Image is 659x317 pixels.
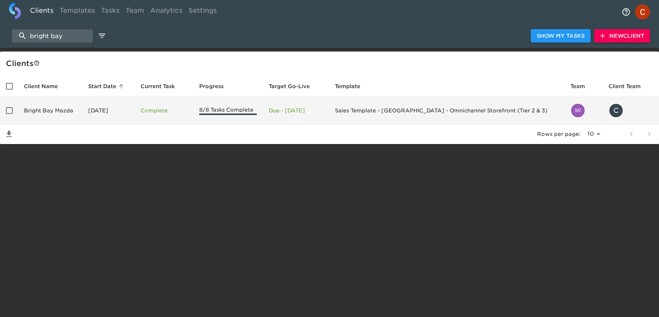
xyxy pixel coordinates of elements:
[531,29,591,43] button: Show My Tasks
[141,82,185,91] span: Current Task
[571,104,585,117] img: mia.fisher@cdk.com
[199,82,233,91] span: Progress
[269,82,320,91] span: Target Go-Live
[9,3,21,19] img: logo
[24,82,68,91] span: Client Name
[82,97,135,124] td: [DATE]
[635,4,650,19] img: Profile
[193,97,263,124] td: 8/8 Tasks Complete
[6,58,656,69] div: Client s
[88,82,126,91] span: Start Date
[123,3,147,21] a: Team
[609,103,653,118] div: cgalindo@brightbayauto.com
[18,97,82,124] td: Bright Bay Mazda
[27,3,56,21] a: Clients
[269,82,310,91] span: Calculated based on the start date and the duration of all Tasks contained in this Hub.
[594,29,650,43] button: NewClient
[34,60,40,66] svg: This is a list of all of your clients and clients shared with you
[335,82,370,91] span: Template
[185,3,220,21] a: Settings
[56,3,98,21] a: Templates
[600,31,644,41] span: New Client
[583,128,603,140] select: rows per page
[141,107,188,114] p: Complete
[609,103,623,118] div: C
[570,103,597,118] div: mia.fisher@cdk.com
[96,29,108,42] button: edit
[617,3,635,21] button: notifications
[609,82,650,91] span: Client Team
[12,29,93,43] input: search
[537,31,585,41] span: Show My Tasks
[329,97,564,124] td: Sales Template - [GEOGRAPHIC_DATA] - Omnichannel Storefront (Tier 2 & 3)
[98,3,123,21] a: Tasks
[537,130,581,138] p: Rows per page:
[147,3,185,21] a: Analytics
[141,82,175,91] span: This is the next Task in this Hub that should be completed
[570,82,595,91] span: Team
[269,107,323,114] p: Due - [DATE]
